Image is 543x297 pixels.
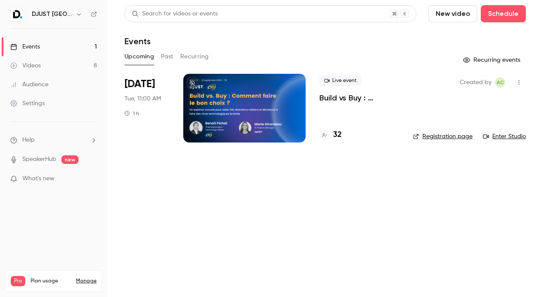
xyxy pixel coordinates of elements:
[10,99,45,108] div: Settings
[76,278,97,285] a: Manage
[495,77,505,88] span: Aubéry Chauvin
[11,7,24,21] img: DJUST France
[459,53,526,67] button: Recurring events
[413,132,473,141] a: Registration page
[10,80,49,89] div: Audience
[61,155,79,164] span: new
[124,50,154,64] button: Upcoming
[124,74,170,142] div: Sep 23 Tue, 11:00 AM (Europe/Paris)
[30,278,71,285] span: Plan usage
[22,155,56,164] a: SpeakerHub
[11,276,25,286] span: Pro
[124,77,155,91] span: [DATE]
[497,77,504,88] span: AC
[319,93,399,103] a: Build vs Buy : comment faire le bon choix ?
[124,36,151,46] h1: Events
[180,50,209,64] button: Recurring
[428,5,477,22] button: New video
[333,129,342,141] h4: 32
[124,94,161,103] span: Tue, 11:00 AM
[124,110,139,117] div: 1 h
[32,10,72,18] h6: DJUST [GEOGRAPHIC_DATA]
[319,76,362,86] span: Live event
[87,175,97,183] iframe: Noticeable Trigger
[460,77,491,88] span: Created by
[10,42,40,51] div: Events
[10,136,97,145] li: help-dropdown-opener
[483,132,526,141] a: Enter Studio
[22,174,55,183] span: What's new
[319,129,342,141] a: 32
[10,61,41,70] div: Videos
[22,136,35,145] span: Help
[132,9,218,18] div: Search for videos or events
[481,5,526,22] button: Schedule
[161,50,173,64] button: Past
